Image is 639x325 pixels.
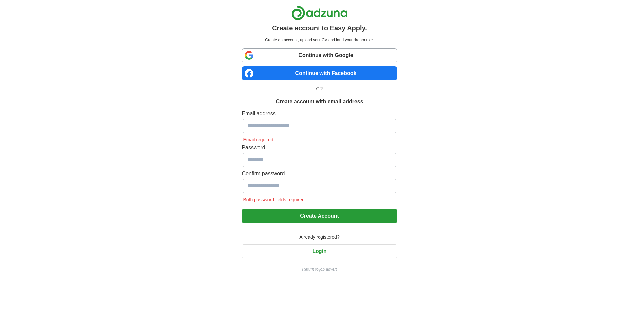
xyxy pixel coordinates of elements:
img: Adzuna logo [291,5,348,20]
p: Create an account, upload your CV and land your dream role. [243,37,396,43]
span: Email required [242,137,274,142]
span: Already registered? [295,234,343,241]
span: Both password fields required [242,197,306,202]
h1: Create account with email address [276,98,363,106]
a: Continue with Facebook [242,66,397,80]
a: Login [242,248,397,254]
label: Email address [242,110,397,118]
span: OR [312,85,327,92]
label: Password [242,144,397,152]
label: Confirm password [242,170,397,178]
button: Login [242,244,397,258]
h1: Create account to Easy Apply. [272,23,367,33]
button: Create Account [242,209,397,223]
a: Return to job advert [242,266,397,272]
a: Continue with Google [242,48,397,62]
